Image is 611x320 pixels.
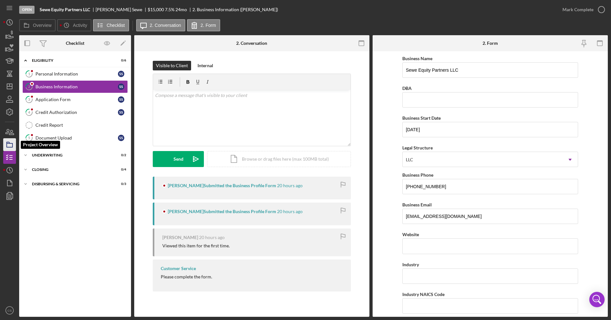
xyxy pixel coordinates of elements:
[33,23,51,28] label: Overview
[57,19,91,31] button: Activity
[277,209,303,214] time: 2025-09-17 23:35
[35,71,118,76] div: Personal Information
[107,23,125,28] label: Checklist
[28,110,30,114] tspan: 4
[406,157,413,162] div: LLC
[201,23,216,28] label: 2. Form
[22,119,128,132] a: Credit Report
[402,85,412,91] label: DBA
[192,7,278,12] div: 2. Business Information ([PERSON_NAME])
[197,61,213,70] div: Internal
[161,266,196,271] div: Customer Service
[402,292,445,297] label: Industry NAICS Code
[28,97,30,101] tspan: 3
[40,7,90,12] b: Sewe Equity Partners LLC
[32,182,110,186] div: Disbursing & Servicing
[402,202,432,207] label: Business Email
[115,153,126,157] div: 0 / 2
[150,23,181,28] label: 2. Conversation
[168,209,276,214] div: [PERSON_NAME] Submitted the Business Profile Form
[35,97,118,102] div: Application Form
[115,182,126,186] div: 0 / 3
[22,80,128,93] a: 2Business InformationSS
[136,19,185,31] button: 2. Conversation
[22,132,128,144] a: 5Document UploadSS
[96,7,148,12] div: [PERSON_NAME] Sewe
[168,183,276,188] div: [PERSON_NAME] Submitted the Business Profile Form
[187,19,220,31] button: 2. Form
[153,151,204,167] button: Send
[28,72,30,76] tspan: 1
[194,61,216,70] button: Internal
[165,7,174,12] div: 7.5 %
[118,84,124,90] div: S S
[162,243,230,248] div: Viewed this item for the first time.
[118,135,124,141] div: S S
[483,41,498,46] div: 2. Form
[236,41,267,46] div: 2. Conversation
[35,110,118,115] div: Credit Authorization
[153,61,191,70] button: Visible to Client
[277,183,303,188] time: 2025-09-17 23:57
[199,235,225,240] time: 2025-09-17 23:20
[162,235,198,240] div: [PERSON_NAME]
[556,3,608,16] button: Mark Complete
[118,71,124,77] div: S S
[22,106,128,119] a: 4Credit AuthorizationSS
[402,115,441,121] label: Business Start Date
[118,109,124,116] div: S S
[148,7,164,12] span: $15,000
[93,19,129,31] button: Checklist
[28,136,30,140] tspan: 5
[66,41,84,46] div: Checklist
[402,172,433,178] label: Business Phone
[562,3,593,16] div: Mark Complete
[161,274,212,279] div: Please complete the form.
[19,6,35,14] div: Open
[32,168,110,172] div: Closing
[175,7,187,12] div: 24 mo
[115,59,126,62] div: 0 / 6
[35,123,128,128] div: Credit Report
[19,19,56,31] button: Overview
[35,84,118,89] div: Business Information
[402,262,419,267] label: Industry
[22,68,128,80] a: 1Personal InformationSS
[73,23,87,28] label: Activity
[402,232,419,237] label: Website
[115,168,126,172] div: 0 / 4
[402,56,432,61] label: Business Name
[174,151,183,167] div: Send
[589,292,605,307] div: Open Intercom Messenger
[32,153,110,157] div: Underwriting
[35,135,118,140] div: Document Upload
[7,309,12,312] text: CS
[22,93,128,106] a: 3Application FormSS
[32,59,110,62] div: Eligibility
[3,304,16,317] button: CS
[118,96,124,103] div: S S
[156,61,188,70] div: Visible to Client
[28,84,30,89] tspan: 2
